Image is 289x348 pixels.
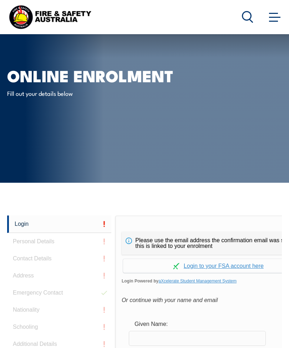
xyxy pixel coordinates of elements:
[7,89,137,97] p: Fill out your details below
[129,317,180,331] div: Given Name:
[7,215,111,233] a: Login
[7,68,183,82] h1: Online Enrolment
[173,263,179,269] img: Log in withaxcelerate
[158,279,237,284] a: aXcelerate Student Management System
